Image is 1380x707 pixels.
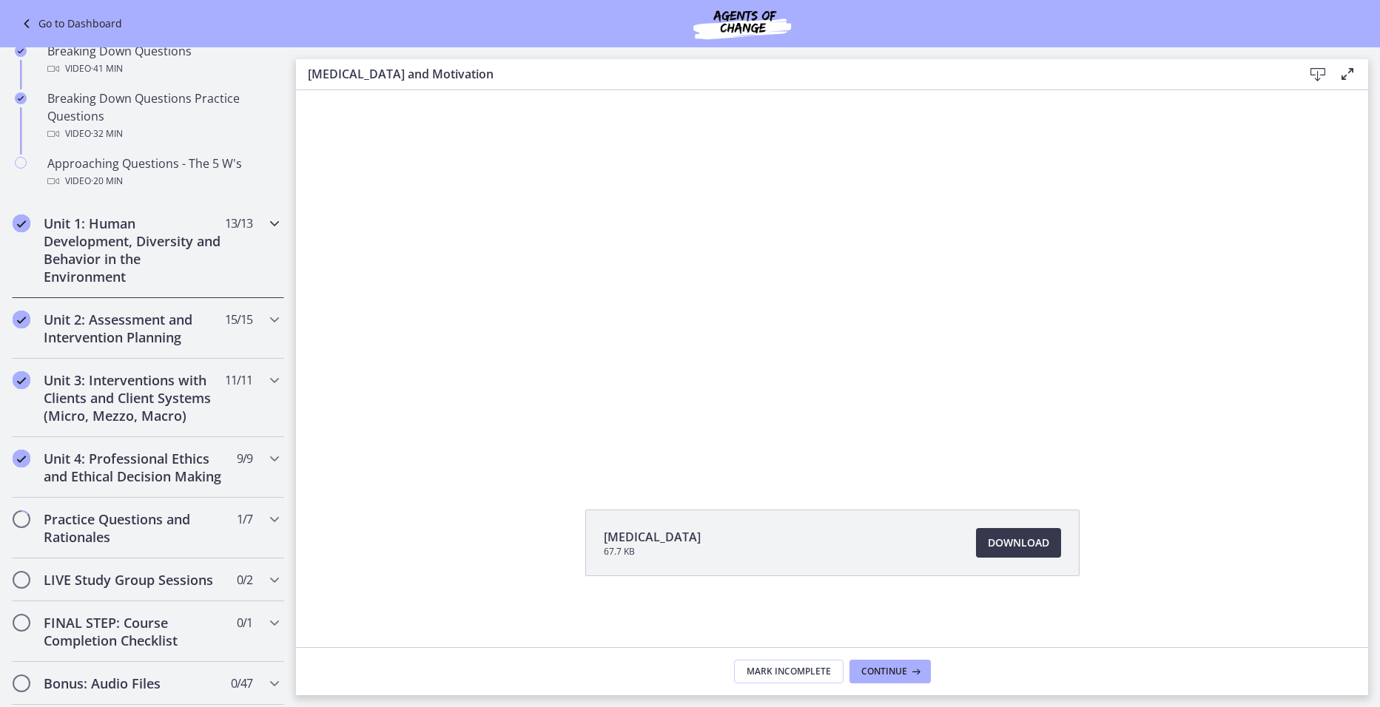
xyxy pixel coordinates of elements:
h2: Unit 4: Professional Ethics and Ethical Decision Making [44,450,224,485]
a: Download [976,528,1061,558]
span: · 41 min [91,60,123,78]
h2: Bonus: Audio Files [44,674,224,692]
h2: FINAL STEP: Course Completion Checklist [44,614,224,649]
div: Video [47,172,278,190]
h2: LIVE Study Group Sessions [44,571,224,589]
span: 0 / 47 [231,674,252,692]
span: 11 / 11 [225,371,252,389]
i: Completed [13,214,30,232]
div: Video [47,125,278,143]
h2: Practice Questions and Rationales [44,510,224,546]
i: Completed [15,92,27,104]
span: 1 / 7 [237,510,252,528]
button: Mark Incomplete [734,660,844,683]
span: · 32 min [91,125,123,143]
span: 0 / 2 [237,571,252,589]
iframe: Video Lesson [296,33,1368,476]
div: Approaching Questions - The 5 W's [47,155,278,190]
span: Mark Incomplete [747,666,831,677]
span: 9 / 9 [237,450,252,467]
h2: Unit 2: Assessment and Intervention Planning [44,311,224,346]
div: Breaking Down Questions Practice Questions [47,89,278,143]
div: Video [47,60,278,78]
a: Go to Dashboard [18,15,122,33]
h2: Unit 3: Interventions with Clients and Client Systems (Micro, Mezzo, Macro) [44,371,224,424]
i: Completed [15,45,27,57]
h3: [MEDICAL_DATA] and Motivation [308,65,1279,83]
span: Continue [861,666,907,677]
span: [MEDICAL_DATA] [604,528,701,546]
button: Continue [849,660,931,683]
i: Completed [13,450,30,467]
i: Completed [13,371,30,389]
span: 67.7 KB [604,546,701,558]
span: 13 / 13 [225,214,252,232]
span: 0 / 1 [237,614,252,632]
i: Completed [13,311,30,328]
span: Download [988,534,1049,552]
div: Breaking Down Questions [47,42,278,78]
h2: Unit 1: Human Development, Diversity and Behavior in the Environment [44,214,224,285]
span: · 20 min [91,172,123,190]
img: Agents of Change Social Work Test Prep [653,6,831,41]
span: 15 / 15 [225,311,252,328]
